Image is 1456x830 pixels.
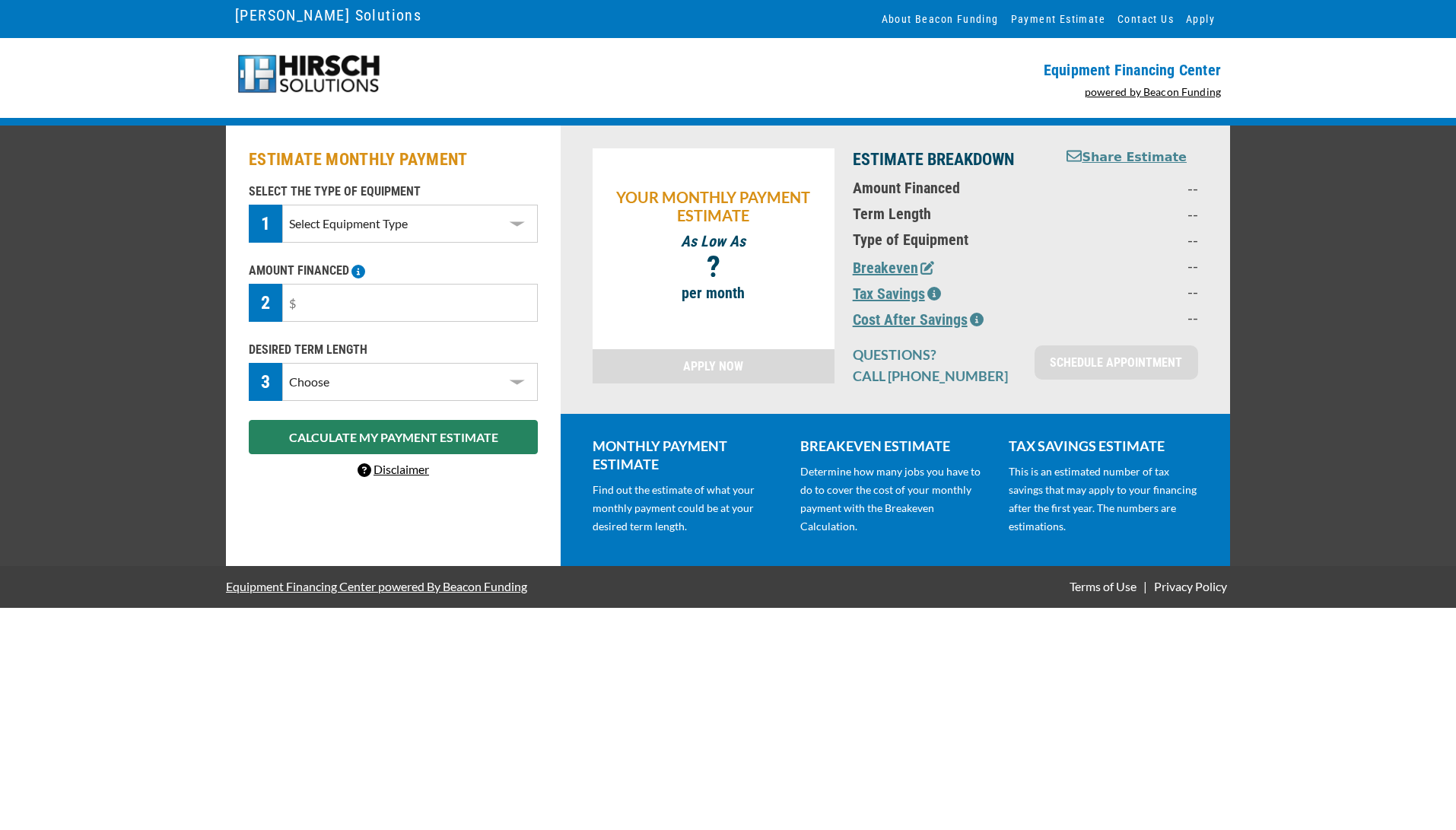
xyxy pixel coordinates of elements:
[249,205,282,243] div: 1
[1065,205,1198,223] p: --
[249,363,282,401] div: 3
[593,481,782,536] p: Find out the estimate of what your monthly payment could be at your desired term length.
[1065,308,1198,326] p: --
[800,463,990,536] p: Determine how many jobs you have to do to cover the cost of your monthly payment with the Breakev...
[1067,148,1187,167] button: Share Estimate
[800,437,990,455] p: BREAKEVEN ESTIMATE
[853,308,984,331] button: Cost After Savings
[853,179,1047,197] p: Amount Financed
[600,232,827,250] p: As Low As
[600,284,827,302] p: per month
[853,345,1016,364] p: QUESTIONS?
[853,256,934,279] button: Breakeven
[249,262,538,280] p: AMOUNT FINANCED
[853,231,1047,249] p: Type of Equipment
[737,61,1221,79] p: Equipment Financing Center
[853,148,1047,171] p: ESTIMATE BREAKDOWN
[853,282,941,305] button: Tax Savings
[600,258,827,276] p: ?
[358,462,429,476] a: Disclaimer
[593,437,782,473] p: MONTHLY PAYMENT ESTIMATE
[226,568,527,605] a: Equipment Financing Center powered By Beacon Funding
[235,53,382,95] img: Hirsch-logo-55px.png
[593,349,834,383] a: APPLY NOW
[249,183,538,201] p: SELECT THE TYPE OF EQUIPMENT
[1143,579,1147,593] span: |
[1065,282,1198,301] p: --
[1067,579,1140,593] a: Terms of Use
[853,367,1016,385] p: CALL [PHONE_NUMBER]
[600,188,827,224] p: YOUR MONTHLY PAYMENT ESTIMATE
[853,205,1047,223] p: Term Length
[1035,345,1198,380] a: SCHEDULE APPOINTMENT
[1065,231,1198,249] p: --
[1009,463,1198,536] p: This is an estimated number of tax savings that may apply to your financing after the first year....
[1151,579,1230,593] a: Privacy Policy
[1085,85,1222,98] a: powered by Beacon Funding
[249,284,282,322] div: 2
[249,341,538,359] p: DESIRED TERM LENGTH
[1009,437,1198,455] p: TAX SAVINGS ESTIMATE
[1065,256,1198,275] p: --
[282,284,538,322] input: $
[249,148,538,171] h2: ESTIMATE MONTHLY PAYMENT
[1065,179,1198,197] p: --
[235,2,421,28] a: [PERSON_NAME] Solutions
[249,420,538,454] button: CALCULATE MY PAYMENT ESTIMATE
